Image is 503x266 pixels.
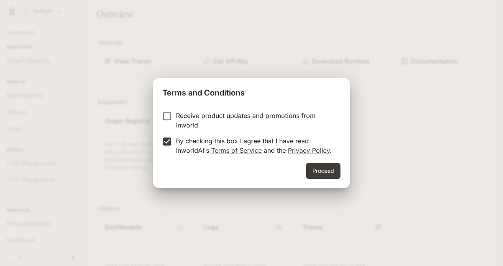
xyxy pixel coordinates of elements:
[153,78,350,105] h2: Terms and Conditions
[306,163,340,179] button: Proceed
[288,146,330,154] a: Privacy Policy
[176,111,334,130] p: Receive product updates and promotions from Inworld.
[211,146,262,154] a: Terms of Service
[176,136,334,155] p: By checking this box I agree that I have read InworldAI's and the .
